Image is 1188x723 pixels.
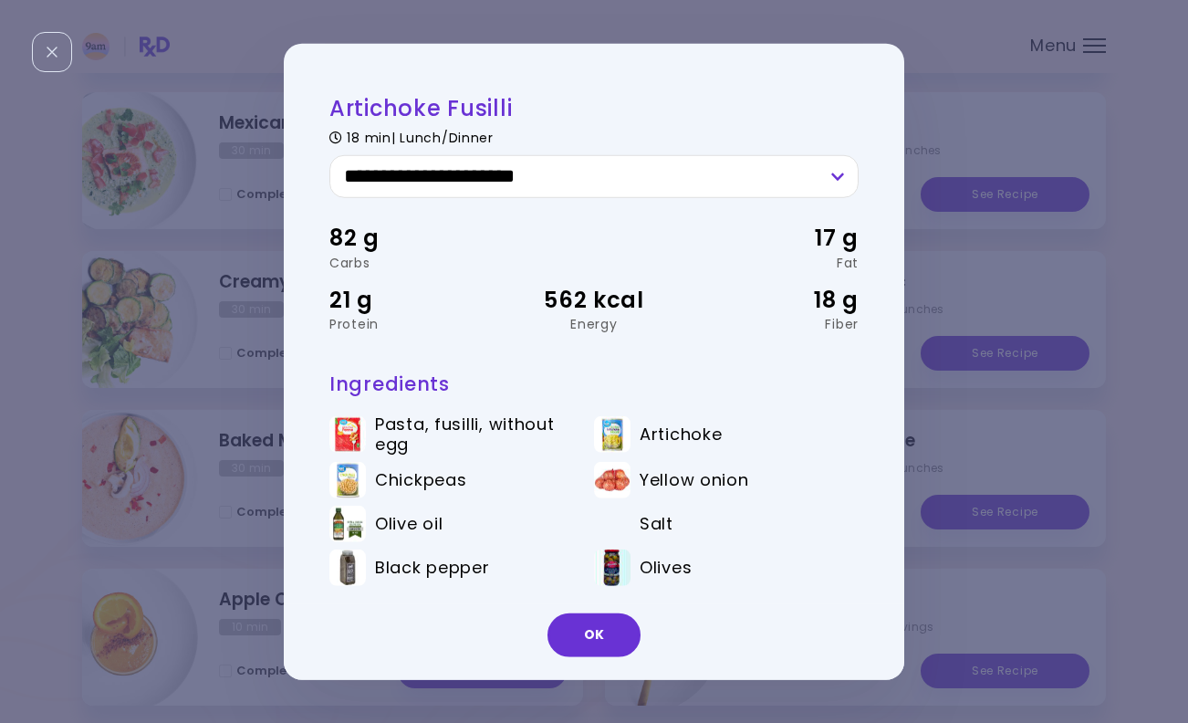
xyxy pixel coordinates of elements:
[375,469,466,489] span: Chickpeas
[640,469,749,489] span: Yellow onion
[683,318,859,330] div: Fiber
[640,513,673,533] span: Salt
[329,256,505,268] div: Carbs
[640,424,722,445] span: Artichoke
[683,282,859,317] div: 18 g
[329,318,505,330] div: Protein
[375,557,490,577] span: Black pepper
[329,282,505,317] div: 21 g
[329,94,859,122] h2: Artichoke Fusilli
[329,127,859,144] div: 18 min | Lunch/Dinner
[505,282,682,317] div: 562 kcal
[505,318,682,330] div: Energy
[547,613,641,656] button: OK
[683,256,859,268] div: Fat
[640,557,692,577] span: Olives
[375,414,568,454] span: Pasta, fusilli, without egg
[683,221,859,256] div: 17 g
[329,372,859,396] h3: Ingredients
[375,513,443,533] span: Olive oil
[329,221,505,256] div: 82 g
[32,32,72,72] div: Close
